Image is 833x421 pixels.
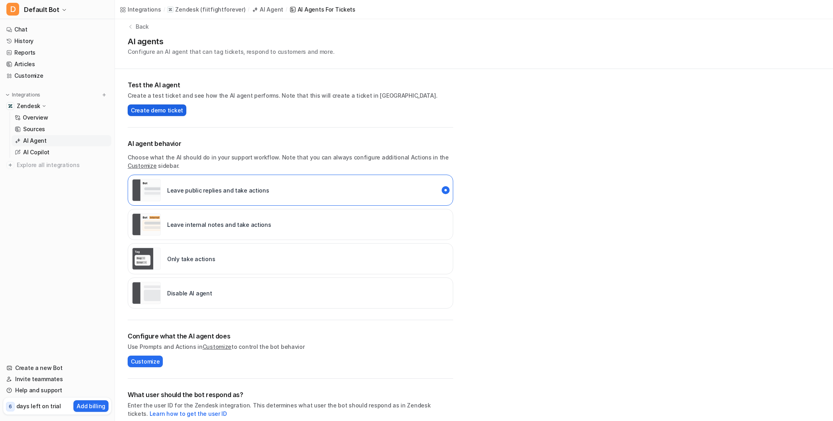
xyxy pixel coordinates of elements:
[3,47,111,58] a: Reports
[24,4,59,15] span: Default Bot
[128,47,334,56] p: Configure an AI agent that can tag tickets, respond to customers and more.
[12,92,40,98] p: Integrations
[77,402,105,410] p: Add billing
[128,401,453,418] p: Enter the user ID for the Zendesk integration. This determines what user the bot should respond a...
[132,213,161,236] img: Leave internal notes and take actions
[128,80,453,90] h2: Test the AI agent
[128,104,186,116] button: Create demo ticket
[128,342,453,351] p: Use Prompts and Actions in to control the bot behavior
[3,91,43,99] button: Integrations
[23,148,49,156] p: AI Copilot
[203,343,231,350] a: Customize
[73,400,109,412] button: Add billing
[290,5,355,14] a: AI Agents for tickets
[3,24,111,35] a: Chat
[286,6,287,13] span: /
[16,402,61,410] p: days left on trial
[8,104,13,108] img: Zendesk
[167,220,271,229] p: Leave internal notes and take actions
[128,91,453,100] p: Create a test ticket and see how the AI agent performs. Note that this will create a ticket in [G...
[131,357,160,366] span: Customize
[23,114,48,122] p: Overview
[167,289,212,297] p: Disable AI agent
[23,125,45,133] p: Sources
[3,70,111,81] a: Customize
[3,362,111,374] a: Create a new Bot
[5,92,10,98] img: expand menu
[128,209,453,240] div: live::internal_reply
[136,22,149,31] p: Back
[120,5,161,14] a: Integrations
[9,403,12,410] p: 6
[3,385,111,396] a: Help and support
[12,147,111,158] a: AI Copilot
[3,35,111,47] a: History
[3,374,111,385] a: Invite teammates
[131,106,183,114] span: Create demo ticket
[101,92,107,98] img: menu_add.svg
[175,6,199,14] p: Zendesk
[128,162,156,169] a: Customize
[128,175,453,206] div: live::external_reply
[6,3,19,16] span: D
[12,124,111,135] a: Sources
[150,410,227,417] a: Learn how to get the user ID
[260,5,283,14] div: AI Agent
[12,112,111,123] a: Overview
[128,243,453,274] div: live::disabled
[128,139,453,148] p: AI agent behavior
[128,356,163,367] button: Customize
[128,35,334,47] h1: AI agents
[128,277,453,309] div: paused::disabled
[200,6,245,14] p: ( fiitfightforever )
[132,282,161,304] img: Disable AI agent
[167,186,269,195] p: Leave public replies and take actions
[132,248,161,270] img: Only take actions
[17,102,40,110] p: Zendesk
[167,6,245,14] a: Zendesk(fiitfightforever)
[132,179,161,201] img: Leave public replies and take actions
[12,135,111,146] a: AI Agent
[6,161,14,169] img: explore all integrations
[128,5,161,14] div: Integrations
[252,5,283,14] a: AI Agent
[248,6,249,13] span: /
[3,59,111,70] a: Articles
[298,5,355,14] div: AI Agents for tickets
[3,159,111,171] a: Explore all integrations
[167,255,215,263] p: Only take actions
[128,153,453,170] p: Choose what the AI should do in your support workflow. Note that you can always configure additio...
[164,6,165,13] span: /
[17,159,108,171] span: Explore all integrations
[128,331,453,341] h2: Configure what the AI agent does
[23,137,47,145] p: AI Agent
[128,390,453,399] h2: What user should the bot respond as?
